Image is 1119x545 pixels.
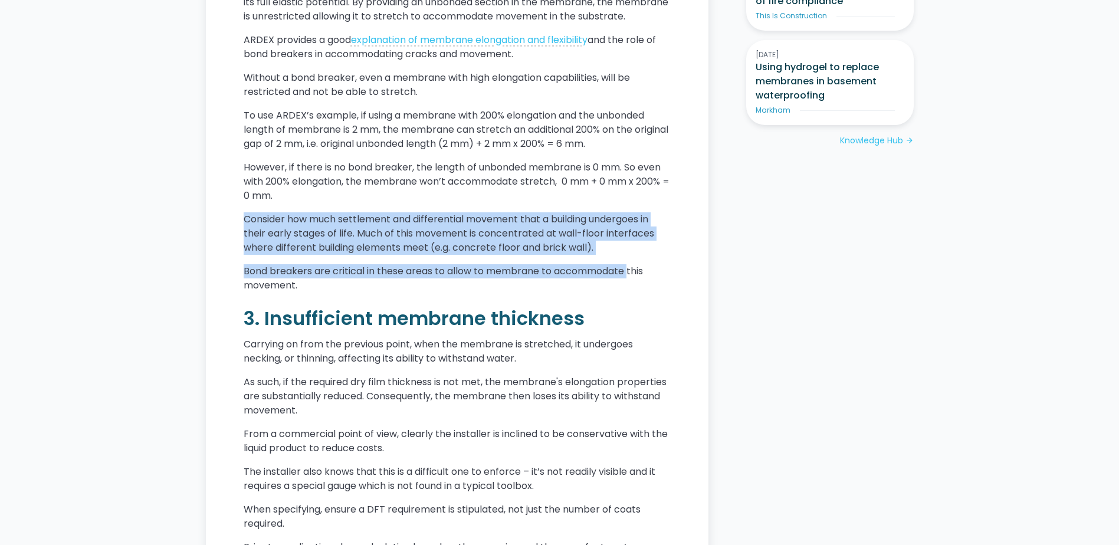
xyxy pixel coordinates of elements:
[244,71,671,99] p: Without a bond breaker, even a membrane with high elongation capabilities, will be restricted and...
[244,264,671,293] p: Bond breakers are critical in these areas to allow to membrane to accommodate this movement.
[244,375,671,418] p: As such, if the required dry film thickness is not met, the membrane's elongation properties are ...
[756,11,827,21] div: This Is Construction
[905,135,914,147] div: arrow_forward
[244,109,671,151] p: To use ARDEX’s example, if using a membrane with 200% elongation and the unbonded length of membr...
[756,50,904,60] div: [DATE]
[746,40,914,125] a: [DATE]Using hydrogel to replace membranes in basement waterproofingMarkham
[756,60,904,103] h3: Using hydrogel to replace membranes in basement waterproofing
[244,503,671,531] p: When specifying, ensure a DFT requirement is stipulated, not just the number of coats required.
[351,33,588,47] a: explanation of membrane elongation and flexibility
[244,307,671,330] h2: 3. Insufficient membrane thickness
[244,160,671,203] p: However, if there is no bond breaker, the length of unbonded membrane is 0 mm. So even with 200% ...
[756,105,790,116] div: Markham
[244,33,671,61] p: ARDEX provides a good and the role of bond breakers in accommodating cracks and movement.
[244,465,671,493] p: The installer also knows that this is a difficult one to enforce – it’s not readily visible and i...
[840,134,903,147] div: Knowledge Hub
[244,337,671,366] p: Carrying on from the previous point, when the membrane is stretched, it undergoes necking, or thi...
[244,212,671,255] p: Consider how much settlement and differential movement that a building undergoes in their early s...
[244,427,671,455] p: From a commercial point of view, clearly the installer is inclined to be conservative with the li...
[840,134,914,147] a: Knowledge Hubarrow_forward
